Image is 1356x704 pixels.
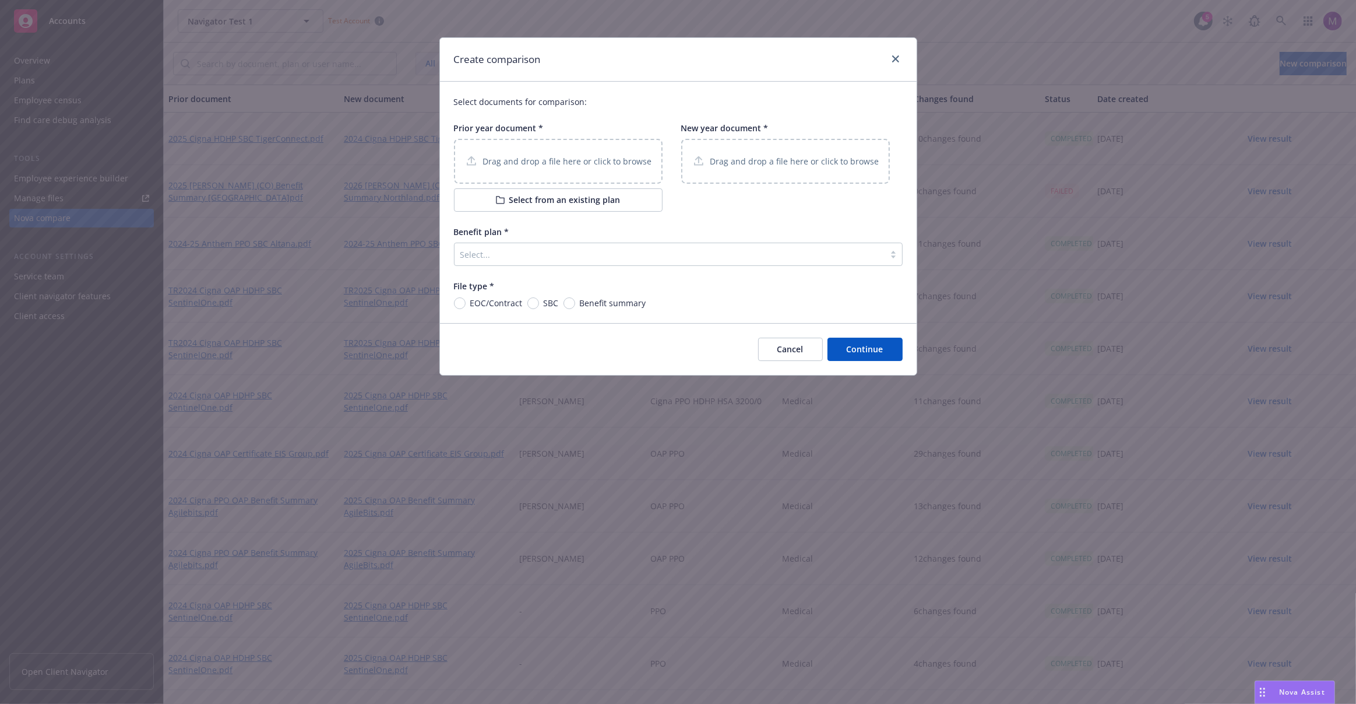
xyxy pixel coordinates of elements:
div: Drag and drop a file here or click to browse [454,139,663,184]
a: close [889,52,903,66]
span: File type * [454,281,495,292]
span: Nova Assist [1279,687,1325,697]
span: Benefit plan * [454,226,509,237]
p: Drag and drop a file here or click to browse [483,155,652,167]
button: Nova Assist [1255,681,1335,704]
button: Select from an existing plan [454,188,663,212]
input: Benefit summary [563,297,575,309]
p: Drag and drop a file here or click to browse [710,155,879,167]
button: Cancel [758,338,823,361]
input: SBC [527,297,539,309]
input: EOC/Contract [454,297,466,309]
span: SBC [544,297,559,309]
button: Continue [827,338,903,361]
span: Prior year document * [454,122,544,134]
span: EOC/Contract [470,297,523,309]
h1: Create comparison [454,52,541,67]
span: New year document * [681,122,769,134]
div: Drag and drop a file here or click to browse [681,139,890,184]
span: Benefit summary [580,297,646,309]
div: Drag to move [1255,681,1270,703]
p: Select documents for comparison: [454,96,903,108]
